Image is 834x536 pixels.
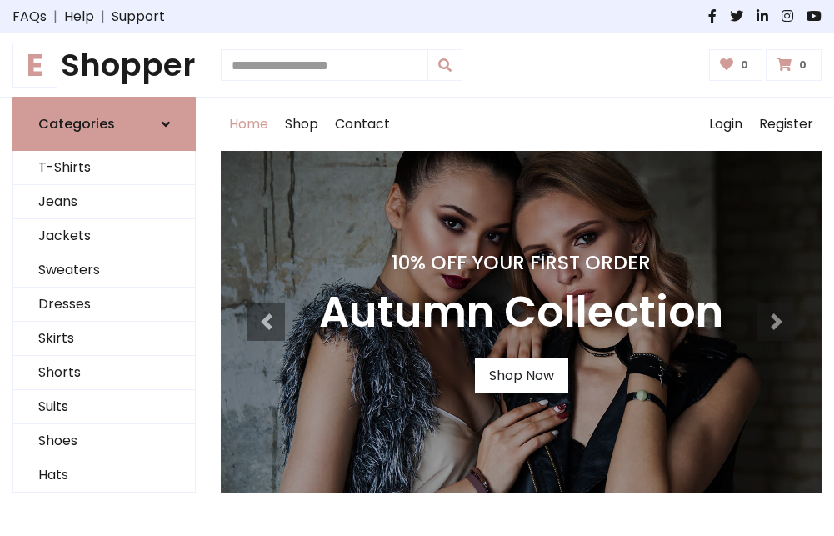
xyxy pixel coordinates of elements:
[766,49,822,81] a: 0
[319,288,723,338] h3: Autumn Collection
[13,322,195,356] a: Skirts
[12,97,196,151] a: Categories
[94,7,112,27] span: |
[12,47,196,83] h1: Shopper
[475,358,568,393] a: Shop Now
[13,356,195,390] a: Shorts
[13,185,195,219] a: Jeans
[319,251,723,274] h4: 10% Off Your First Order
[38,116,115,132] h6: Categories
[13,151,195,185] a: T-Shirts
[709,49,763,81] a: 0
[751,98,822,151] a: Register
[112,7,165,27] a: Support
[64,7,94,27] a: Help
[13,458,195,493] a: Hats
[221,98,277,151] a: Home
[12,7,47,27] a: FAQs
[12,47,196,83] a: EShopper
[13,424,195,458] a: Shoes
[737,58,752,73] span: 0
[13,219,195,253] a: Jackets
[13,390,195,424] a: Suits
[13,253,195,288] a: Sweaters
[701,98,751,151] a: Login
[327,98,398,151] a: Contact
[12,43,57,88] span: E
[13,288,195,322] a: Dresses
[277,98,327,151] a: Shop
[795,58,811,73] span: 0
[47,7,64,27] span: |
